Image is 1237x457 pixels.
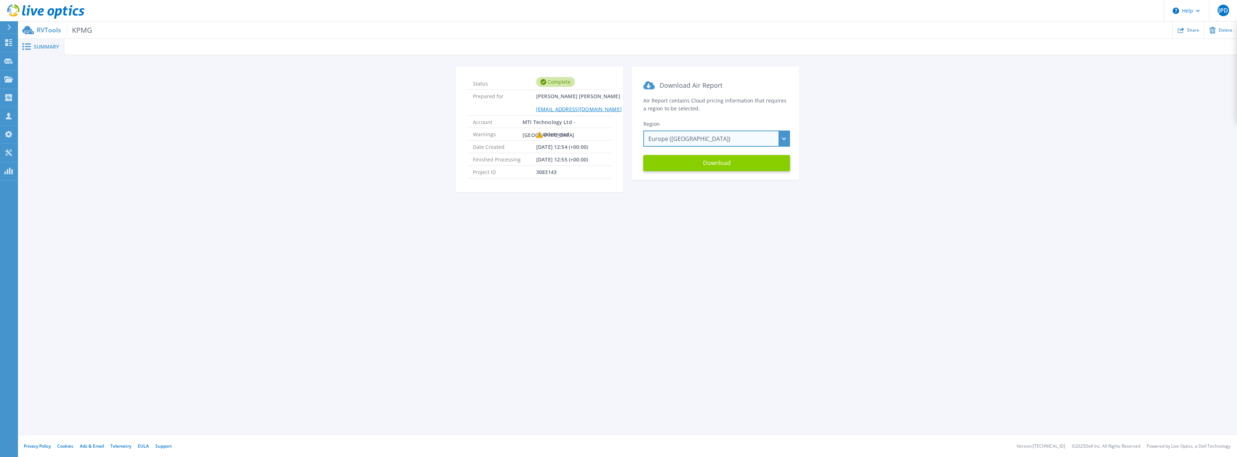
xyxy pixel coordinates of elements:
[536,90,622,115] span: [PERSON_NAME] [PERSON_NAME]
[1187,28,1199,32] span: Share
[34,44,59,49] span: Summary
[643,155,790,171] button: Download
[473,128,536,140] span: Warnings
[155,443,172,449] a: Support
[659,81,722,90] span: Download Air Report
[536,128,569,141] div: 0 detected
[473,153,536,165] span: Finished Processing
[643,120,660,127] span: Region
[24,443,51,449] a: Privacy Policy
[80,443,104,449] a: Ads & Email
[1072,444,1140,449] li: © 2025 Dell Inc. All Rights Reserved
[37,26,92,34] p: RVTools
[643,131,790,147] div: Europe ([GEOGRAPHIC_DATA])
[536,106,622,113] a: [EMAIL_ADDRESS][DOMAIN_NAME]
[536,166,557,178] span: 3083143
[473,77,536,87] span: Status
[536,141,588,153] span: [DATE] 12:54 (+00:00)
[643,97,786,112] span: Air Report contains Cloud pricing information that requires a region to be selected.
[536,153,588,165] span: [DATE] 12:55 (+00:00)
[1219,28,1232,32] span: Delete
[1147,444,1231,449] li: Powered by Live Optics, a Dell Technology
[473,90,536,115] span: Prepared for
[67,26,92,34] span: KPMG
[473,116,522,128] span: Account
[522,116,606,128] span: MTI Technology Ltd - [GEOGRAPHIC_DATA]
[473,141,536,153] span: Date Created
[138,443,149,449] a: EULA
[57,443,73,449] a: Cookies
[1017,444,1065,449] li: Version: [TECHNICAL_ID]
[1218,8,1228,13] span: JPD
[473,166,536,178] span: Project ID
[110,443,131,449] a: Telemetry
[536,77,575,87] div: Complete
